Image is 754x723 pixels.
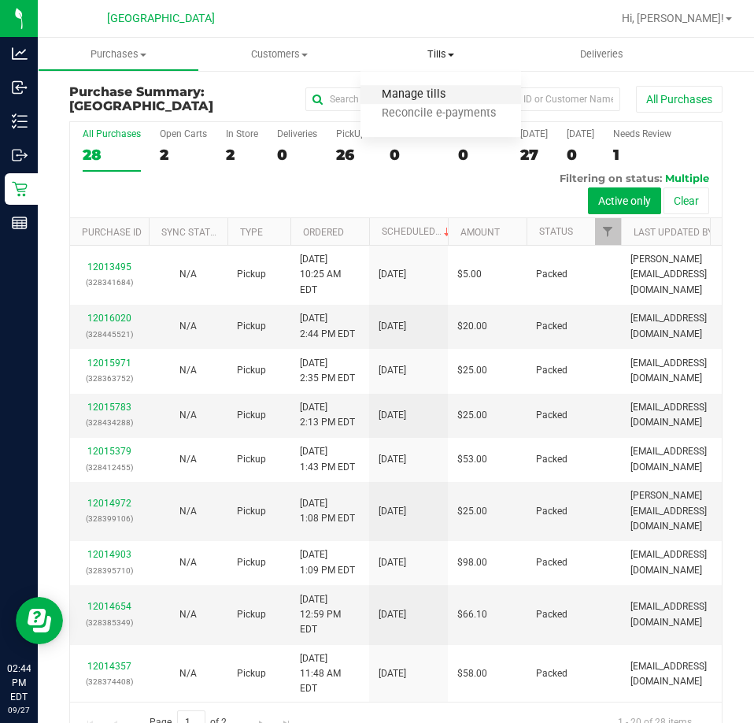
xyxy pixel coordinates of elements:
span: Pickup [237,607,266,622]
span: Not Applicable [179,668,197,679]
span: Packed [536,267,567,282]
span: Purchases [39,47,198,61]
a: 12014654 [87,601,131,612]
div: 26 [336,146,371,164]
span: [DATE] [379,555,406,570]
span: Tills [360,47,522,61]
a: Last Updated By [634,227,713,238]
a: Status [539,226,573,237]
div: 1 [613,146,671,164]
p: (328374408) [79,674,139,689]
span: Deliveries [559,47,645,61]
span: Packed [536,319,567,334]
inline-svg: Inbound [12,80,28,95]
span: Pickup [237,666,266,681]
div: 27 [520,146,548,164]
span: $25.00 [457,504,487,519]
span: Not Applicable [179,410,197,421]
button: All Purchases [636,86,723,113]
span: [DATE] 2:13 PM EDT [300,400,355,430]
inline-svg: Retail [12,181,28,197]
button: N/A [179,408,197,423]
span: [DATE] 10:25 AM EDT [300,252,360,298]
span: Packed [536,504,567,519]
span: Not Applicable [179,506,197,517]
span: [DATE] 1:43 PM EDT [300,444,355,474]
p: (328385349) [79,615,139,630]
a: Purchases [38,38,199,71]
a: Amount [460,227,500,238]
span: Hi, [PERSON_NAME]! [622,12,724,24]
div: All Purchases [83,128,141,139]
span: Not Applicable [179,557,197,568]
div: 28 [83,146,141,164]
inline-svg: Analytics [12,46,28,61]
button: Active only [588,187,661,214]
span: [DATE] [379,452,406,467]
span: $98.00 [457,555,487,570]
div: PickUps [336,128,371,139]
span: Not Applicable [179,269,197,280]
span: Customers [200,47,360,61]
p: (328399106) [79,511,139,526]
span: [DATE] 11:48 AM EDT [300,651,360,697]
span: [DATE] [379,607,406,622]
span: $25.00 [457,363,487,378]
inline-svg: Inventory [12,113,28,129]
p: (328395710) [79,563,139,578]
span: [DATE] 12:59 PM EDT [300,592,360,638]
button: N/A [179,607,197,622]
span: [DATE] [379,666,406,681]
div: 0 [458,146,501,164]
div: 0 [277,146,317,164]
p: (328363752) [79,371,139,386]
span: Not Applicable [179,609,197,620]
div: 0 [390,146,439,164]
span: $20.00 [457,319,487,334]
p: (328445521) [79,327,139,342]
p: (328434288) [79,415,139,430]
span: [DATE] 1:08 PM EDT [300,496,355,526]
span: Not Applicable [179,454,197,465]
span: Packed [536,607,567,622]
button: Clear [663,187,709,214]
a: Filter [595,218,621,245]
button: N/A [179,267,197,282]
div: Open Carts [160,128,207,139]
span: [DATE] 2:44 PM EDT [300,311,355,341]
a: Scheduled [382,226,453,237]
span: Packed [536,666,567,681]
div: In Store [226,128,258,139]
a: Type [240,227,263,238]
span: [DATE] 2:35 PM EDT [300,356,355,386]
a: 12015783 [87,402,131,413]
span: [DATE] [379,319,406,334]
inline-svg: Outbound [12,147,28,163]
div: 2 [226,146,258,164]
span: [GEOGRAPHIC_DATA] [107,12,215,25]
button: N/A [179,666,197,681]
span: $5.00 [457,267,482,282]
span: Packed [536,452,567,467]
span: Pickup [237,452,266,467]
span: Packed [536,408,567,423]
h3: Purchase Summary: [69,85,287,113]
a: Sync Status [161,227,222,238]
inline-svg: Reports [12,215,28,231]
div: Deliveries [277,128,317,139]
span: $58.00 [457,666,487,681]
span: Pickup [237,363,266,378]
span: Packed [536,555,567,570]
a: Deliveries [521,38,682,71]
span: Pickup [237,267,266,282]
a: Customers [199,38,360,71]
a: 12015971 [87,358,131,369]
a: 12014903 [87,549,131,560]
span: $53.00 [457,452,487,467]
a: 12015379 [87,446,131,457]
div: [DATE] [520,128,548,139]
span: $66.10 [457,607,487,622]
a: 12014972 [87,498,131,509]
span: Packed [536,363,567,378]
p: 02:44 PM EDT [7,662,31,704]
